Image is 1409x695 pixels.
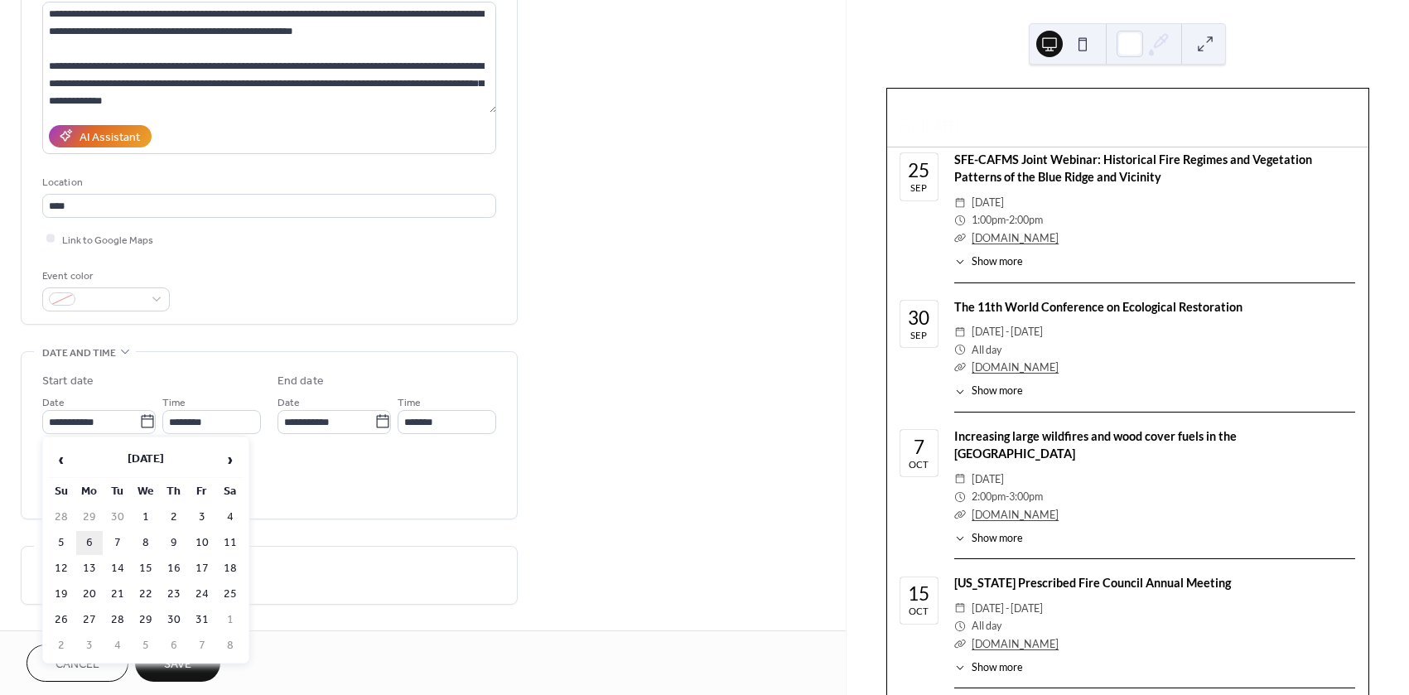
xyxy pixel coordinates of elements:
div: 7 [914,438,924,457]
div: 30 [908,309,929,328]
div: ​ [954,341,966,359]
div: ​ [954,506,966,524]
td: 4 [217,505,244,529]
span: [DATE] - [DATE] [972,323,1043,340]
td: 5 [48,531,75,555]
div: 15 [908,585,929,604]
span: - [1006,211,1009,229]
td: 30 [104,505,131,529]
td: 4 [104,634,131,658]
div: Sep [910,331,927,340]
button: ​Show more [954,531,1024,547]
td: 22 [133,582,159,606]
span: [DATE] - [DATE] [972,600,1043,617]
span: 1:00pm [972,211,1006,229]
td: 29 [76,505,103,529]
td: 5 [133,634,159,658]
td: 9 [161,531,187,555]
span: Time [162,393,186,411]
span: All day [972,617,1001,635]
th: Mo [76,480,103,504]
td: 21 [104,582,131,606]
td: 13 [76,557,103,581]
th: We [133,480,159,504]
th: Sa [217,480,244,504]
span: Show more [972,384,1023,399]
div: 25 [908,162,929,181]
th: Th [161,480,187,504]
td: 2 [48,634,75,658]
th: Su [48,480,75,504]
button: Cancel [27,644,128,682]
span: Date [42,393,65,411]
span: 3:00pm [1009,488,1043,505]
div: ​ [954,359,966,376]
div: ​ [954,660,966,676]
span: 2:00pm [1009,211,1043,229]
span: [DATE] [972,471,1004,488]
td: 8 [217,634,244,658]
div: Oct [909,606,929,615]
a: Increasing large wildfires and wood cover fuels in the [GEOGRAPHIC_DATA] [954,429,1237,461]
td: 15 [133,557,159,581]
span: Show more [972,660,1023,676]
div: Upcoming Events [887,89,1368,107]
div: ​ [954,617,966,635]
td: 11 [217,531,244,555]
td: 7 [104,531,131,555]
a: [DOMAIN_NAME] [972,509,1059,521]
td: 17 [189,557,215,581]
a: [DOMAIN_NAME] [972,361,1059,374]
span: Show more [972,254,1023,270]
span: Time [398,393,421,411]
div: ​ [954,229,966,247]
div: ​ [954,531,966,547]
td: 1 [133,505,159,529]
td: 30 [161,608,187,632]
span: › [218,443,243,476]
div: ​ [954,194,966,211]
div: ​ [954,471,966,488]
div: Sep [910,183,927,192]
td: 25 [217,582,244,606]
td: 23 [161,582,187,606]
div: Location [42,174,493,191]
span: Date [277,393,300,411]
a: SFE-CAFMS Joint Webinar: Historical Fire Regimes and Vegetation Patterns of the Blue Ridge and Vi... [954,152,1312,185]
a: [DOMAIN_NAME] [972,232,1059,244]
td: 28 [48,505,75,529]
td: 27 [76,608,103,632]
td: 19 [48,582,75,606]
th: Tu [104,480,131,504]
td: 1 [217,608,244,632]
div: Event color [42,268,166,285]
span: ‹ [49,443,74,476]
span: Show more [972,531,1023,547]
td: 20 [76,582,103,606]
td: 29 [133,608,159,632]
div: Oct [909,460,929,469]
div: ​ [954,635,966,653]
div: ​ [954,384,966,399]
span: - [1006,488,1009,505]
td: 3 [76,634,103,658]
span: [DATE] [972,194,1004,211]
td: 2 [161,505,187,529]
span: 2:00pm [972,488,1006,505]
td: 14 [104,557,131,581]
button: ​Show more [954,254,1024,270]
td: 6 [161,634,187,658]
a: [DOMAIN_NAME] [972,638,1059,650]
div: ​ [954,600,966,617]
td: 28 [104,608,131,632]
span: Cancel [55,656,99,673]
span: Save [164,656,191,673]
td: 12 [48,557,75,581]
td: 26 [48,608,75,632]
div: ​ [954,488,966,505]
span: Link to Google Maps [62,231,153,249]
th: Fr [189,480,215,504]
div: ​ [954,254,966,270]
td: 8 [133,531,159,555]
